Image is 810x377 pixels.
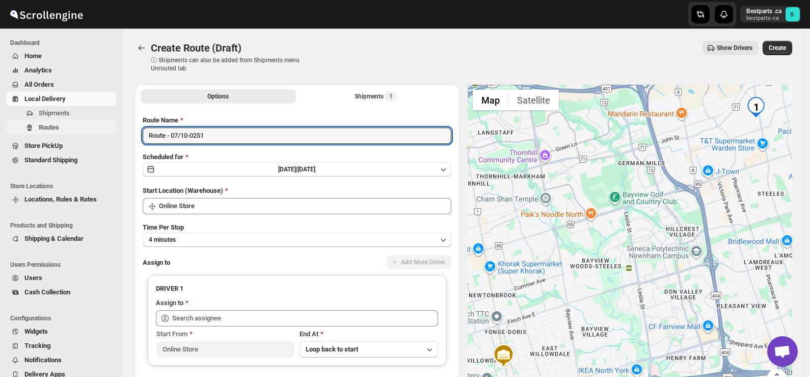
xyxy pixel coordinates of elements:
button: All Orders [6,78,116,92]
span: Users Permissions [10,261,117,269]
span: 4 minutes [149,236,176,244]
button: Users [6,271,116,285]
span: [DATE] [298,166,315,173]
span: Standard Shipping [24,156,77,164]
span: Cash Collection [24,288,70,296]
button: Routes [134,41,149,55]
div: Open chat [767,336,798,367]
span: Configurations [10,314,117,322]
input: Eg: Bengaluru Route [143,128,451,144]
button: Analytics [6,63,116,78]
span: Loop back to start [306,345,358,353]
button: Selected Shipments [298,89,453,104]
span: Options [207,92,229,100]
input: Search location [159,198,451,214]
button: Tracking [6,339,116,353]
div: Assign to [156,298,183,308]
span: Users [24,274,42,282]
button: [DATE]|[DATE] [143,162,451,177]
div: 1 [746,97,766,117]
span: Route Name [143,116,178,124]
p: bestparts-ca [746,15,781,21]
span: Local Delivery [24,95,66,103]
span: Start Location (Warehouse) [143,187,223,194]
span: Shipping & Calendar [24,235,84,242]
button: Shipping & Calendar [6,232,116,246]
img: ScrollEngine [8,2,85,27]
button: User menu [740,6,801,22]
button: Routes [6,120,116,135]
span: Home [24,52,42,60]
button: Notifications [6,353,116,367]
span: All Orders [24,81,54,88]
button: Create [763,41,792,55]
span: Bestparts .ca [786,7,800,21]
p: ⓘ Shipments can also be added from Shipments menu Unrouted tab [151,56,311,72]
button: Loop back to start [300,341,438,358]
button: Show Drivers [703,41,759,55]
span: Store Locations [10,182,117,190]
span: Locations, Rules & Rates [24,195,97,203]
p: Bestparts .ca [746,7,781,15]
span: Start From [156,330,187,338]
div: End At [300,329,438,339]
button: Show street map [473,90,508,110]
div: Shipments [355,91,397,102]
span: Analytics [24,66,52,74]
span: Tracking [24,342,50,349]
button: Home [6,49,116,63]
span: Assign to [143,259,170,266]
span: Widgets [24,328,48,335]
span: Shipments [39,109,70,117]
span: Store PickUp [24,142,63,149]
span: Create [769,44,786,52]
span: Routes [39,123,59,131]
h3: DRIVER 1 [156,284,438,294]
span: [DATE] | [278,166,298,173]
span: Create Route (Draft) [151,42,241,54]
input: Search assignee [172,310,438,326]
text: B. [790,11,795,18]
span: Time Per Stop [143,223,184,231]
button: Widgets [6,324,116,339]
span: Show Drivers [717,44,752,52]
button: Locations, Rules & Rates [6,192,116,207]
button: All Route Options [141,89,296,104]
span: Dashboard [10,39,117,47]
span: Products and Shipping [10,221,117,230]
button: Show satellite imagery [508,90,559,110]
span: 1 [389,92,393,100]
button: 4 minutes [143,233,451,247]
button: Shipments [6,106,116,120]
span: Notifications [24,356,62,364]
button: Cash Collection [6,285,116,299]
span: Scheduled for [143,153,183,161]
